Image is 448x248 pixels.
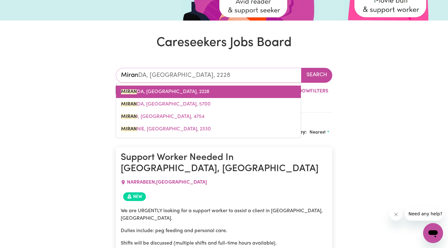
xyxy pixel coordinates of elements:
[405,207,443,221] iframe: Message from company
[307,128,332,137] button: Sort search results
[121,114,204,119] span: I, [GEOGRAPHIC_DATA], 4754
[121,240,327,247] p: Shifts will be discussed (multiple shifts and full-time hours available).
[390,208,402,221] iframe: Close message
[121,89,137,94] mark: MIRAN
[121,89,209,94] span: DA, [GEOGRAPHIC_DATA], 2228
[116,86,301,98] a: MIRANDA, New South Wales, 2228
[310,130,326,135] span: Nearest
[123,192,146,201] span: Job posted within the last 30 days
[121,102,211,107] span: DA, [GEOGRAPHIC_DATA], 5700
[296,89,310,94] span: Show
[116,83,301,138] div: menu-options
[121,127,137,132] mark: MIRAN
[423,223,443,243] iframe: Button to launch messaging window
[121,114,137,119] mark: MIRAN
[127,180,207,185] span: NARRABEEN , [GEOGRAPHIC_DATA]
[121,102,137,107] mark: MIRAN
[116,68,301,83] input: Enter a suburb or postcode
[284,85,332,97] button: ShowFilters
[301,68,332,83] button: Search
[116,110,301,123] a: MIRANI, Queensland, 4754
[121,227,327,235] p: Duties include: peg feeding and personal care.
[116,98,301,110] a: MIRANDA, South Australia, 5700
[121,127,211,132] span: NIE, [GEOGRAPHIC_DATA], 2330
[116,123,301,135] a: MIRANNIE, New South Wales, 2330
[121,152,327,175] h1: Support Worker Needed In [GEOGRAPHIC_DATA], [GEOGRAPHIC_DATA]
[121,207,327,222] p: We are URGENTLY looking for a support worker to assist a client in [GEOGRAPHIC_DATA], [GEOGRAPHIC...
